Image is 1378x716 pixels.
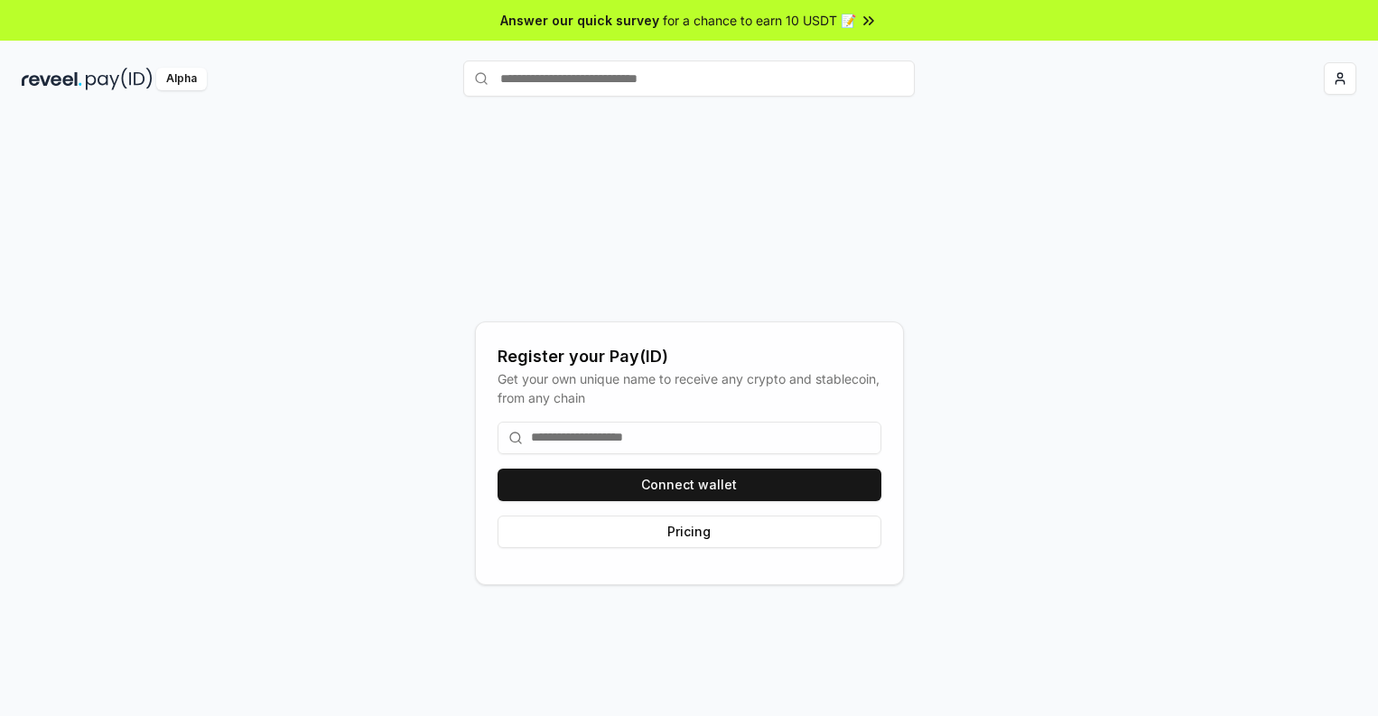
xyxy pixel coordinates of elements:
div: Register your Pay(ID) [498,344,881,369]
img: pay_id [86,68,153,90]
div: Get your own unique name to receive any crypto and stablecoin, from any chain [498,369,881,407]
span: for a chance to earn 10 USDT 📝 [663,11,856,30]
div: Alpha [156,68,207,90]
button: Pricing [498,516,881,548]
span: Answer our quick survey [500,11,659,30]
img: reveel_dark [22,68,82,90]
button: Connect wallet [498,469,881,501]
